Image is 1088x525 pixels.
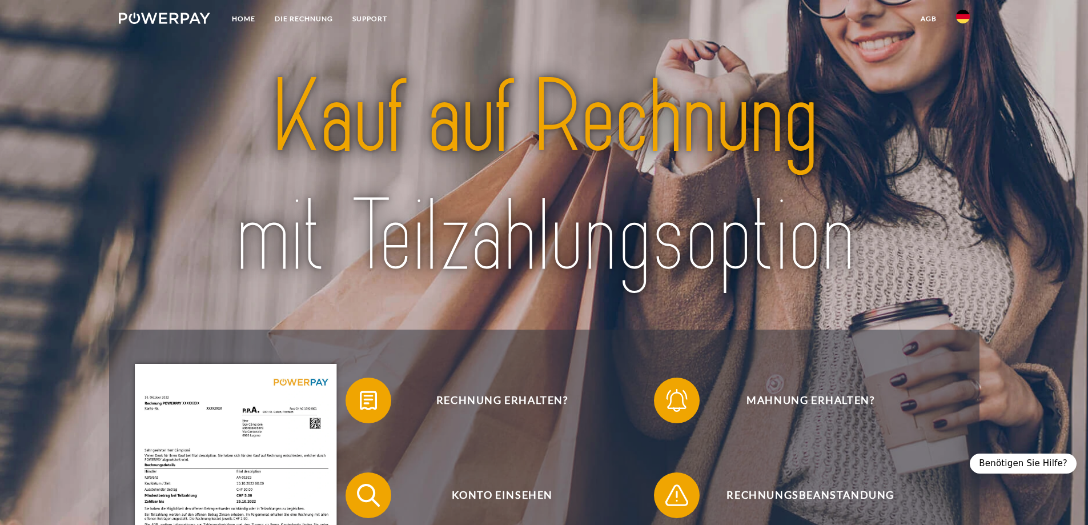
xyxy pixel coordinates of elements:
img: qb_warning.svg [663,481,691,510]
span: Rechnung erhalten? [362,378,642,423]
span: Rechnungsbeanstandung [671,472,950,518]
img: qb_bill.svg [354,386,383,415]
button: Rechnung erhalten? [346,378,643,423]
a: Home [222,9,265,29]
img: title-powerpay_de.svg [160,53,928,303]
a: agb [911,9,946,29]
img: qb_search.svg [354,481,383,510]
img: logo-powerpay-white.svg [119,13,211,24]
div: Benötigen Sie Hilfe? [970,454,1077,474]
span: Konto einsehen [362,472,642,518]
img: de [956,10,970,23]
img: qb_bell.svg [663,386,691,415]
button: Konto einsehen [346,472,643,518]
span: Mahnung erhalten? [671,378,950,423]
button: Mahnung erhalten? [654,378,951,423]
button: Rechnungsbeanstandung [654,472,951,518]
a: SUPPORT [343,9,397,29]
a: DIE RECHNUNG [265,9,343,29]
